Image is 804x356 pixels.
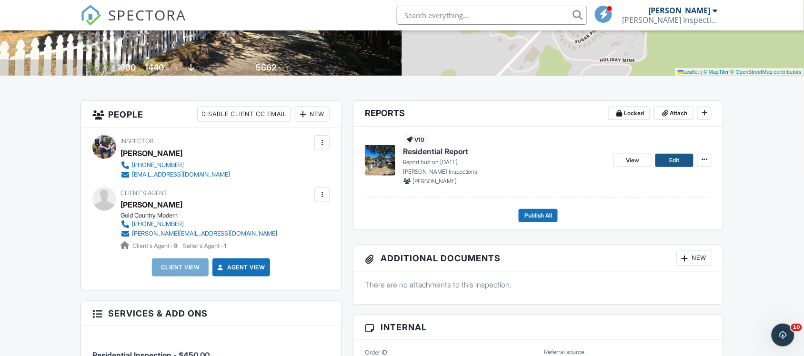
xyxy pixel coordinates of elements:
span: Seller's Agent - [183,242,226,249]
strong: 1 [224,242,226,249]
span: 10 [791,324,802,331]
div: Gold Country Modern [121,212,285,219]
span: sq.ft. [278,65,290,72]
span: sq. ft. [165,65,179,72]
h3: Additional Documents [353,245,723,272]
a: Leaflet [678,69,699,75]
a: [PERSON_NAME] [121,198,182,212]
a: [PHONE_NUMBER] [121,160,230,170]
p: There are no attachments to this inspection. [365,279,712,290]
div: [PHONE_NUMBER] [132,220,184,228]
div: [PHONE_NUMBER] [132,161,184,169]
h3: Internal [353,315,723,340]
div: New [677,251,712,266]
a: © MapTiler [703,69,729,75]
div: [PERSON_NAME] [648,6,710,15]
div: [PERSON_NAME] [121,146,182,160]
span: Inspector [121,138,153,145]
iframe: Intercom live chat [772,324,794,346]
div: 5662 [256,62,276,72]
h3: Services & Add ons [81,301,342,326]
span: Lot Size [234,65,254,72]
h3: People [81,101,342,128]
a: [PERSON_NAME][EMAIL_ADDRESS][DOMAIN_NAME] [121,229,277,238]
div: [EMAIL_ADDRESS][DOMAIN_NAME] [132,171,230,178]
span: Client's Agent [121,189,167,197]
a: © OpenStreetMap contributors [731,69,802,75]
a: SPECTORA [80,13,186,33]
div: New [295,107,330,122]
span: Built [105,65,115,72]
strong: 9 [174,242,178,249]
a: Agent View [216,263,265,272]
div: Amador Inspections [622,15,717,25]
div: Disable Client CC Email [197,107,291,122]
span: SPECTORA [108,5,186,25]
input: Search everything... [397,6,587,25]
a: [EMAIL_ADDRESS][DOMAIN_NAME] [121,170,230,179]
span: crawlspace [196,65,225,72]
a: [PHONE_NUMBER] [121,219,277,229]
img: The Best Home Inspection Software - Spectora [80,5,101,26]
span: Client's Agent - [132,242,179,249]
div: 1440 [145,62,164,72]
div: 1980 [117,62,136,72]
div: [PERSON_NAME][EMAIL_ADDRESS][DOMAIN_NAME] [132,230,277,237]
span: | [701,69,702,75]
